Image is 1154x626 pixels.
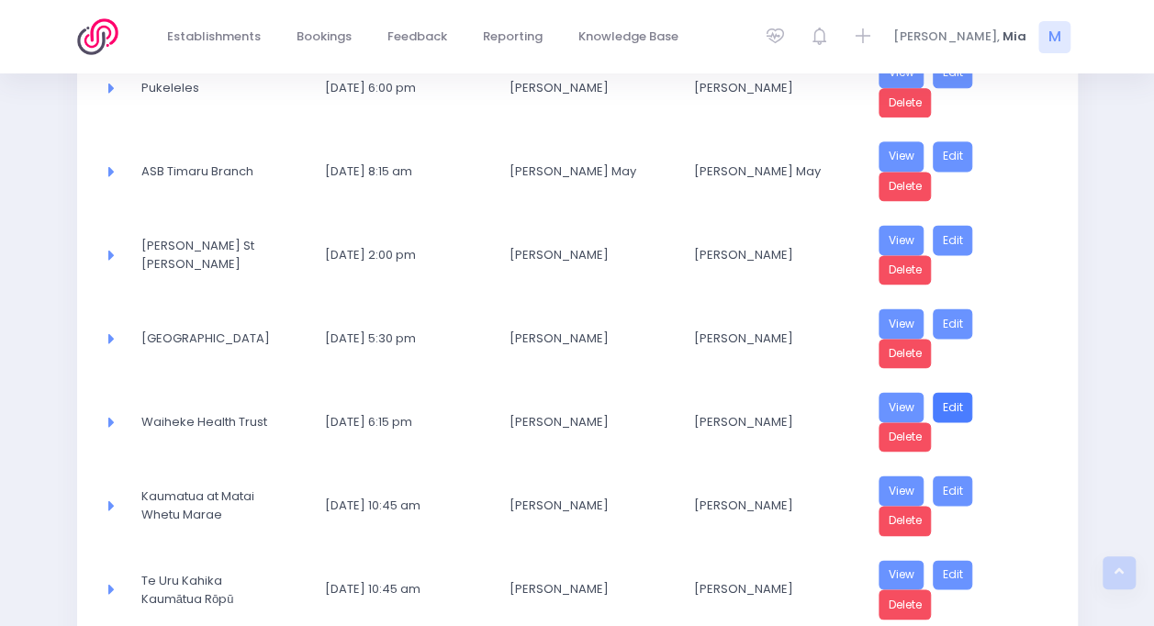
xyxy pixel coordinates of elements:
a: Establishments [152,19,276,55]
span: Waiheke Health Trust [141,413,283,431]
td: Vicki LEWIS [682,46,867,129]
td: Caroline Zeeman [498,46,682,129]
span: [PERSON_NAME] [694,246,835,264]
span: [PERSON_NAME] [510,79,651,97]
td: <a href="https://3sfl.stjis.org.nz/booking/bd17ff43-b7c9-42f6-b937-d489b2cc3c36" class="btn btn-p... [867,464,1051,547]
span: [DATE] 10:45 am [325,497,466,515]
a: Delete [879,255,932,285]
a: Delete [879,506,932,536]
td: Liz Blosch [682,380,867,464]
span: [DATE] 10:45 am [325,580,466,598]
td: Sharie Morehu [498,464,682,547]
td: 17 September 2025 2:00 pm [313,213,498,296]
span: Feedback [387,28,447,46]
td: Teressa May [682,129,867,213]
td: <a href="https://3sfl.stjis.org.nz/booking/f3f2e326-ebbf-4ca4-bb76-0c21356f87e2" class="btn btn-p... [867,46,1051,129]
a: View [879,308,924,339]
span: Reporting [483,28,543,46]
span: M [1038,21,1070,53]
span: [PERSON_NAME] [510,246,651,264]
td: Michelle Simpson [682,296,867,380]
span: [PERSON_NAME] [510,580,651,598]
span: [DATE] 6:00 pm [325,79,466,97]
a: Edit [933,475,973,506]
td: St Mary's Church [129,296,314,380]
td: Waiheke Health Trust [129,380,314,464]
td: McDonald’s St James [129,213,314,296]
td: 18 September 2025 10:45 am [313,464,498,547]
span: [PERSON_NAME] [510,330,651,348]
a: Delete [879,339,932,369]
td: Vikkas Sharma [498,213,682,296]
span: [PERSON_NAME] [694,497,835,515]
span: [DATE] 2:00 pm [325,246,466,264]
td: Jason Harvey [682,464,867,547]
span: ASB Timaru Branch [141,162,283,181]
td: <a href="https://3sfl.stjis.org.nz/booking/043bbea4-ac6a-49fe-9909-aa6ae3f7962a" class="btn btn-p... [867,129,1051,213]
span: [PERSON_NAME] St [PERSON_NAME] [141,237,283,273]
td: Kaumatua at Matai Whetu Marae [129,464,314,547]
span: [GEOGRAPHIC_DATA] [141,330,283,348]
td: 17 September 2025 8:15 am [313,129,498,213]
span: Establishments [167,28,261,46]
a: Reporting [468,19,558,55]
a: Edit [933,225,973,255]
td: ASB Timaru Branch [129,129,314,213]
span: Bookings [297,28,352,46]
span: Te Uru Kahika Kaumātua Rōpū [141,572,283,608]
span: [PERSON_NAME] May [694,162,835,181]
img: Logo [77,18,129,55]
a: Edit [933,392,973,422]
td: <a href="https://3sfl.stjis.org.nz/booking/7d9220f3-9a0b-4489-8e9b-c0acfbe203b1" class="btn btn-p... [867,380,1051,464]
span: [PERSON_NAME], [893,28,1000,46]
span: [DATE] 5:30 pm [325,330,466,348]
td: <a href="https://3sfl.stjis.org.nz/booking/7ecfcb7d-c1bc-4f40-919c-13e442d10394" class="btn btn-p... [867,213,1051,296]
td: Jacob Grylls [682,213,867,296]
span: [DATE] 8:15 am [325,162,466,181]
td: Jen Glover [498,380,682,464]
span: [PERSON_NAME] [694,580,835,598]
td: <a href="https://3sfl.stjis.org.nz/booking/44f36403-3f77-4ee3-9efb-0f3caa9edbaf" class="btn btn-p... [867,296,1051,380]
a: View [879,392,924,422]
a: Edit [933,141,973,172]
a: View [879,560,924,590]
td: Jo Boult [498,296,682,380]
a: Edit [933,308,973,339]
a: Delete [879,88,932,118]
td: 16 September 2025 6:00 pm [313,46,498,129]
td: 17 September 2025 5:30 pm [313,296,498,380]
a: Knowledge Base [564,19,694,55]
td: 17 September 2025 6:15 pm [313,380,498,464]
a: Delete [879,172,932,202]
span: Kaumatua at Matai Whetu Marae [141,487,283,523]
span: Mia [1003,28,1026,46]
a: Edit [933,560,973,590]
span: [PERSON_NAME] [694,330,835,348]
a: Bookings [282,19,367,55]
span: Knowledge Base [578,28,678,46]
span: Pukeleles [141,79,283,97]
span: [PERSON_NAME] [510,497,651,515]
a: Delete [879,422,932,453]
span: [PERSON_NAME] [694,413,835,431]
span: [DATE] 6:15 pm [325,413,466,431]
a: Feedback [373,19,463,55]
a: View [879,141,924,172]
span: [PERSON_NAME] [510,413,651,431]
a: View [879,225,924,255]
span: [PERSON_NAME] [694,79,835,97]
span: [PERSON_NAME] May [510,162,651,181]
a: Delete [879,589,932,620]
td: Pukeleles [129,46,314,129]
td: Teressa May [498,129,682,213]
a: View [879,475,924,506]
